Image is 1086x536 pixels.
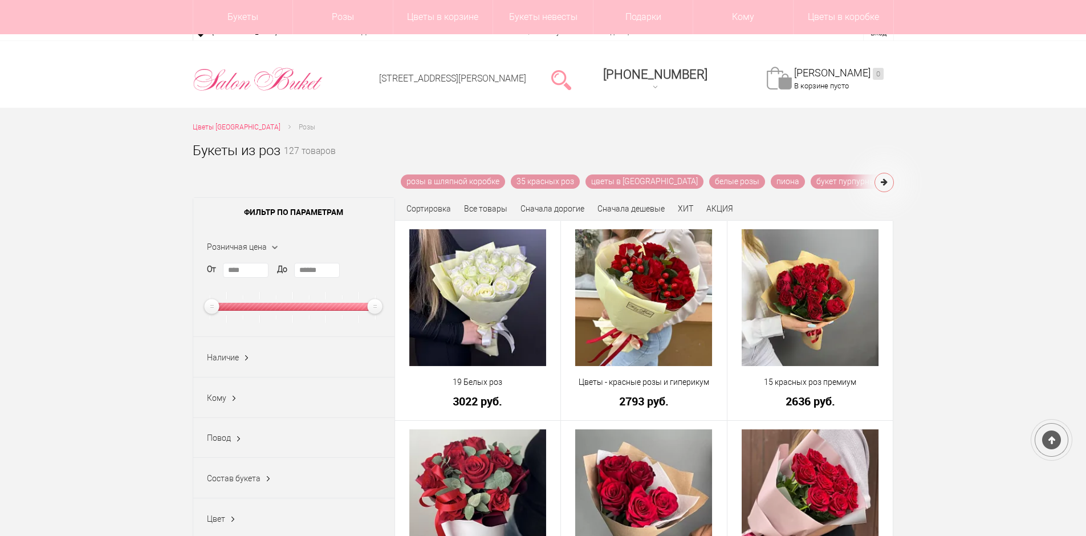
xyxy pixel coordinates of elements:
span: В корзине пусто [794,82,849,90]
a: белые розы [709,174,765,189]
img: 19 Белых роз [409,229,546,366]
ins: 0 [873,68,884,80]
div: [PHONE_NUMBER] [603,67,707,82]
span: Состав букета [207,474,261,483]
h1: Букеты из роз [193,140,280,161]
span: Цвет [207,514,225,523]
img: Цветы Нижний Новгород [193,64,323,94]
a: 2636 руб. [735,395,886,407]
span: Кому [207,393,226,403]
span: Сортировка [406,204,451,213]
span: Фильтр по параметрам [193,198,394,226]
label: До [277,263,287,275]
img: 15 красных роз премиум [742,229,878,366]
a: Цветы [GEOGRAPHIC_DATA] [193,121,280,133]
a: 15 красных роз премиум [735,376,886,388]
a: Сначала дешевые [597,204,665,213]
a: 2793 руб. [568,395,719,407]
a: [PHONE_NUMBER] [596,63,714,96]
span: Цветы [GEOGRAPHIC_DATA] [193,123,280,131]
label: От [207,263,216,275]
a: Цветы - красные розы и гиперикум [568,376,719,388]
a: АКЦИЯ [706,204,733,213]
a: цветы в [GEOGRAPHIC_DATA] [585,174,703,189]
small: 127 товаров [284,147,336,174]
a: Сначала дорогие [520,204,584,213]
a: [PERSON_NAME] [794,67,884,80]
a: 19 Белых роз [402,376,554,388]
a: розы в шляпной коробке [401,174,505,189]
a: [STREET_ADDRESS][PERSON_NAME] [379,73,526,84]
a: 3022 руб. [402,395,554,407]
span: Розничная цена [207,242,267,251]
a: 35 красных роз [511,174,580,189]
span: Повод [207,433,231,442]
span: Розы [299,123,315,131]
a: Все товары [464,204,507,213]
a: букет пурпурных роз [811,174,900,189]
img: Цветы - красные розы и гиперикум [575,229,712,366]
a: пиона [771,174,805,189]
span: Наличие [207,353,239,362]
a: ХИТ [678,204,693,213]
